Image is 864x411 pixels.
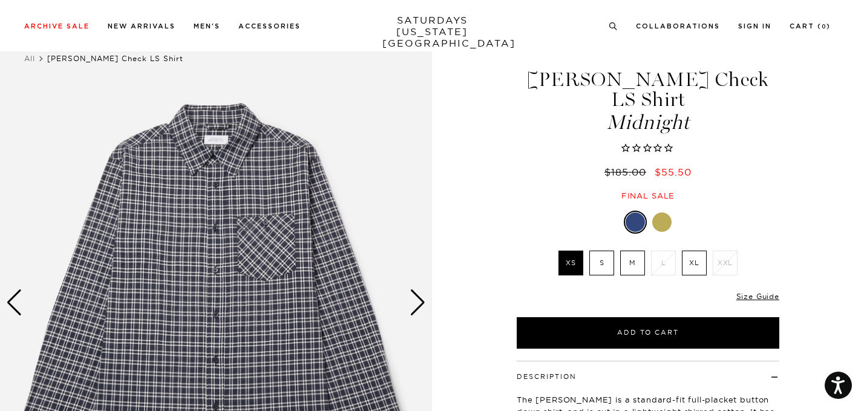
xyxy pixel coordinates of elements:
span: Rated 0.0 out of 5 stars 0 reviews [515,142,781,155]
small: 0 [822,24,826,30]
a: All [24,54,35,63]
span: [PERSON_NAME] Check LS Shirt [47,54,183,63]
del: $185.00 [604,166,651,178]
label: XS [558,251,583,275]
a: Cart (0) [790,23,831,30]
a: Archive Sale [24,23,90,30]
button: Description [517,373,577,380]
a: Sign In [738,23,771,30]
div: Final sale [515,191,781,201]
span: Midnight [515,113,781,133]
div: Previous slide [6,289,22,316]
a: Men's [194,23,220,30]
a: Collaborations [636,23,720,30]
div: Next slide [410,289,426,316]
span: $55.50 [655,166,692,178]
label: XL [682,251,707,275]
a: SATURDAYS[US_STATE][GEOGRAPHIC_DATA] [382,15,482,49]
label: M [620,251,645,275]
a: Size Guide [736,292,779,301]
h1: [PERSON_NAME] Check LS Shirt [515,70,781,133]
label: S [589,251,614,275]
a: Accessories [238,23,301,30]
button: Add to Cart [517,317,779,349]
a: New Arrivals [108,23,175,30]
